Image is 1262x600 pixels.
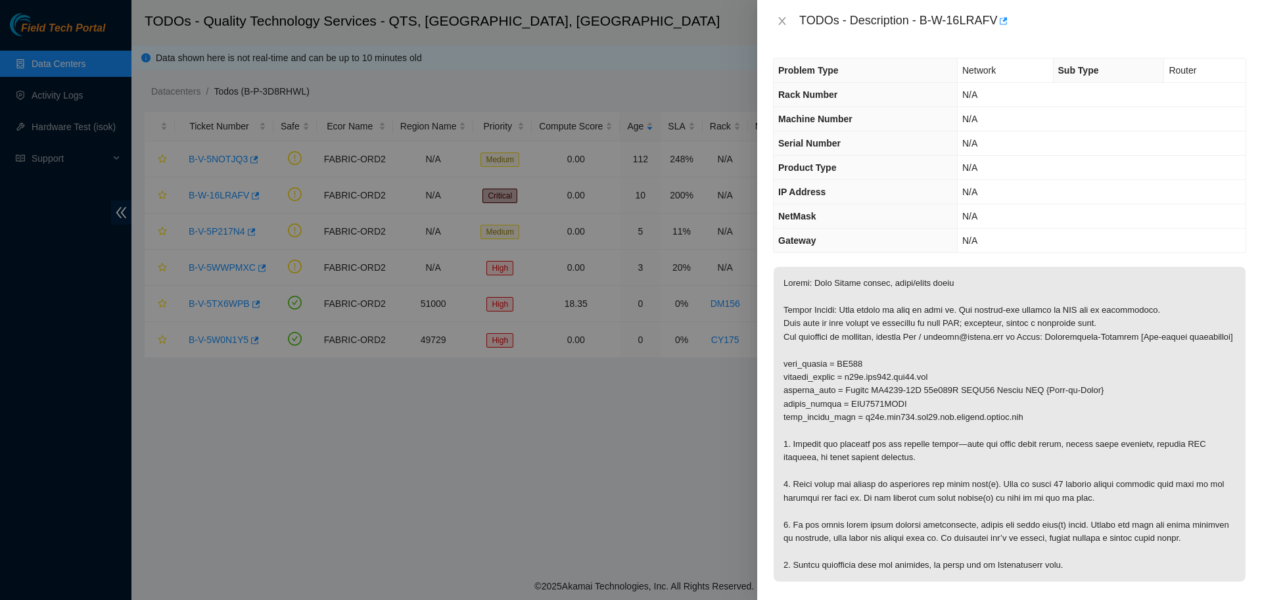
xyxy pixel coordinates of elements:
span: NetMask [778,211,816,221]
span: IP Address [778,187,826,197]
span: Rack Number [778,89,837,100]
span: N/A [962,187,977,197]
span: N/A [962,138,977,149]
span: Network [962,65,996,76]
span: Sub Type [1058,65,1099,76]
span: N/A [962,89,977,100]
span: Serial Number [778,138,841,149]
span: close [777,16,787,26]
span: N/A [962,235,977,246]
p: Loremi: Dolo Sitame consec, adipi/elits doeiu Tempor Incidi: Utla etdolo ma aliq en admi ve. Qui ... [774,267,1246,582]
span: N/A [962,211,977,221]
span: Gateway [778,235,816,246]
button: Close [773,15,791,28]
span: Product Type [778,162,836,173]
span: N/A [962,114,977,124]
span: N/A [962,162,977,173]
span: Router [1169,65,1196,76]
div: TODOs - Description - B-W-16LRAFV [799,11,1246,32]
span: Problem Type [778,65,839,76]
span: Machine Number [778,114,853,124]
